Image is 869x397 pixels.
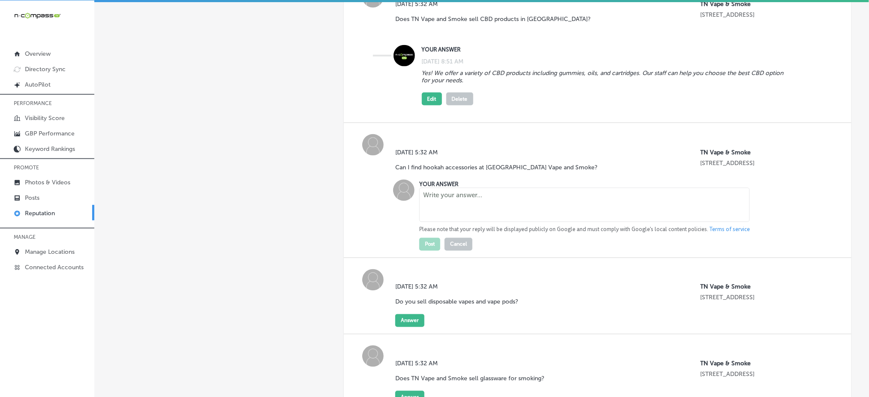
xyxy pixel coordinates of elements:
label: YOUR ANSWER [422,46,784,53]
p: Overview [25,50,51,57]
p: Manage Locations [25,248,75,256]
button: Edit [422,93,442,105]
p: 2705 Old Fort Pkwy, Suite P [701,11,788,18]
button: Delete [446,93,473,105]
p: Does TN Vape and Smoke sell glassware for smoking? [395,375,544,382]
p: Visibility Score [25,114,65,122]
p: 2705 Old Fort Pkwy, Suite P [701,294,788,301]
p: TN Vape & Smoke [701,283,788,291]
p: AutoPilot [25,81,51,88]
p: TN Vape & Smoke [701,0,788,8]
p: GBP Performance [25,130,75,137]
label: [DATE] 8:51 AM [422,58,464,65]
p: TN Vape & Smoke [701,360,788,367]
label: YOUR ANSWER [419,181,458,187]
p: Please note that your reply will be displayed publicly on Google and must comply with Google's lo... [419,226,750,234]
p: Do you sell disposable vapes and vape pods? [395,298,518,306]
p: Reputation [25,210,55,217]
button: Cancel [445,238,472,251]
p: TN Vape & Smoke [701,149,788,156]
p: Directory Sync [25,66,66,73]
a: Terms of service [710,226,750,234]
label: [DATE] 5:32 AM [395,0,597,8]
p: Posts [25,194,39,202]
label: [DATE] 5:32 AM [395,360,551,367]
p: Keyword Rankings [25,145,75,153]
button: Post [419,238,440,251]
p: Connected Accounts [25,264,84,271]
img: 660ab0bf-5cc7-4cb8-ba1c-48b5ae0f18e60NCTV_CLogo_TV_Black_-500x88.png [14,12,61,20]
p: 2705 Old Fort Pkwy, Suite P [701,159,788,167]
p: Can I find hookah accessories at [GEOGRAPHIC_DATA] Vape and Smoke? [395,164,598,171]
p: 2705 Old Fort Pkwy, Suite P [701,371,788,378]
p: Yes! We offer a variety of CBD products including gummies, oils, and cartridges. Our staff can he... [422,69,784,84]
label: [DATE] 5:32 AM [395,149,604,156]
label: [DATE] 5:32 AM [395,283,525,291]
p: Photos & Videos [25,179,70,186]
p: Does TN Vape and Smoke sell CBD products in [GEOGRAPHIC_DATA]? [395,15,591,23]
button: Answer [395,314,424,327]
